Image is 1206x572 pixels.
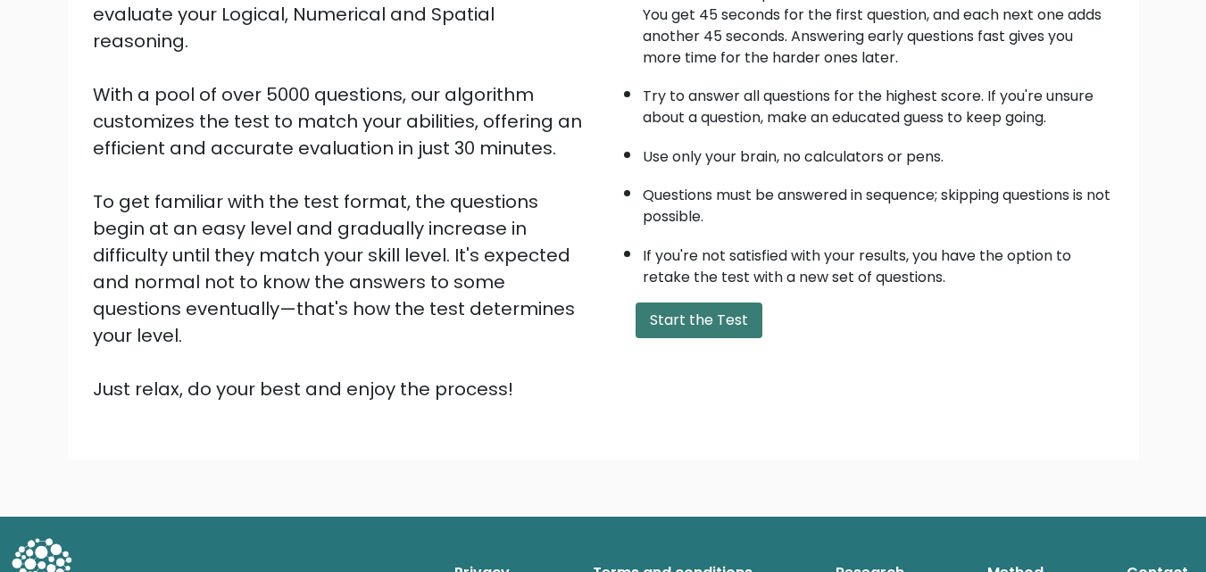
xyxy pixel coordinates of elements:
li: Try to answer all questions for the highest score. If you're unsure about a question, make an edu... [643,77,1114,128]
li: If you're not satisfied with your results, you have the option to retake the test with a new set ... [643,236,1114,288]
li: Questions must be answered in sequence; skipping questions is not possible. [643,176,1114,228]
li: Use only your brain, no calculators or pens. [643,137,1114,168]
button: Start the Test [636,303,762,338]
